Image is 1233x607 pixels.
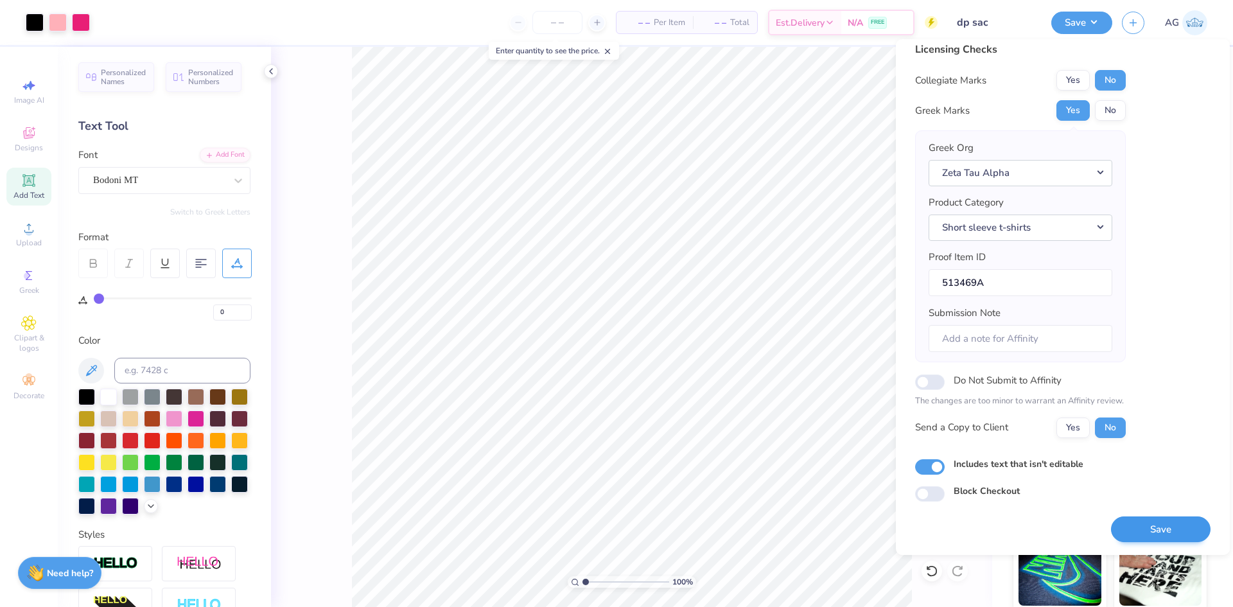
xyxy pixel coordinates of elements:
[915,103,970,118] div: Greek Marks
[929,306,1001,321] label: Submission Note
[200,148,250,163] div: Add Font
[114,358,250,383] input: e.g. 7428 c
[78,527,250,542] div: Styles
[78,148,98,163] label: Font
[177,556,222,572] img: Shadow
[929,325,1112,353] input: Add a note for Affinity
[1165,10,1207,35] a: AG
[1095,70,1126,91] button: No
[16,238,42,248] span: Upload
[1095,418,1126,438] button: No
[915,395,1126,408] p: The changes are too minor to warrant an Affinity review.
[730,16,749,30] span: Total
[1182,10,1207,35] img: Aljosh Eyron Garcia
[1165,15,1179,30] span: AG
[929,141,974,155] label: Greek Org
[1056,100,1090,121] button: Yes
[13,190,44,200] span: Add Text
[929,215,1112,241] button: Short sleeve t-shirts
[14,95,44,105] span: Image AI
[1095,100,1126,121] button: No
[915,73,986,88] div: Collegiate Marks
[532,11,582,34] input: – –
[101,68,146,86] span: Personalized Names
[1056,70,1090,91] button: Yes
[78,118,250,135] div: Text Tool
[929,160,1112,186] button: Zeta Tau Alpha
[78,230,252,245] div: Format
[47,567,93,579] strong: Need help?
[93,556,138,571] img: Stroke
[188,68,234,86] span: Personalized Numbers
[672,576,693,588] span: 100 %
[1051,12,1112,34] button: Save
[170,207,250,217] button: Switch to Greek Letters
[13,391,44,401] span: Decorate
[489,42,619,60] div: Enter quantity to see the price.
[19,285,39,295] span: Greek
[848,16,863,30] span: N/A
[915,42,1126,57] div: Licensing Checks
[654,16,685,30] span: Per Item
[78,333,250,348] div: Color
[954,484,1020,498] label: Block Checkout
[624,16,650,30] span: – –
[871,18,884,27] span: FREE
[1056,418,1090,438] button: Yes
[1111,516,1211,543] button: Save
[1019,541,1101,606] img: Glow in the Dark Ink
[929,195,1004,210] label: Product Category
[15,143,43,153] span: Designs
[954,457,1083,471] label: Includes text that isn't editable
[954,372,1062,389] label: Do Not Submit to Affinity
[6,333,51,353] span: Clipart & logos
[947,10,1042,35] input: Untitled Design
[776,16,825,30] span: Est. Delivery
[701,16,726,30] span: – –
[929,250,986,265] label: Proof Item ID
[915,420,1008,435] div: Send a Copy to Client
[1119,541,1202,606] img: Water based Ink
